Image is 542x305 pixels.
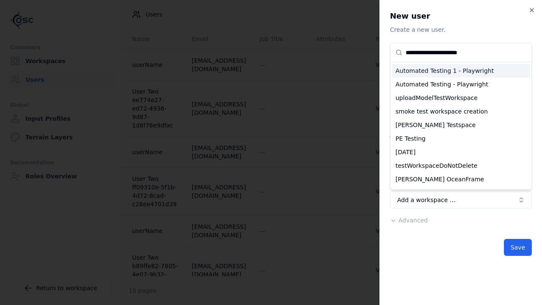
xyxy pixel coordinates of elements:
[392,186,530,200] div: usama test 4
[392,64,530,78] div: Automated Testing 1 - Playwright
[392,105,530,118] div: smoke test workspace creation
[392,172,530,186] div: [PERSON_NAME] OceanFrame
[392,78,530,91] div: Automated Testing - Playwright
[392,159,530,172] div: testWorkspaceDoNotDelete
[392,132,530,145] div: PE Testing
[392,91,530,105] div: uploadModelTestWorkspace
[390,62,531,189] div: Suggestions
[392,118,530,132] div: [PERSON_NAME] Testspace
[392,145,530,159] div: [DATE]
